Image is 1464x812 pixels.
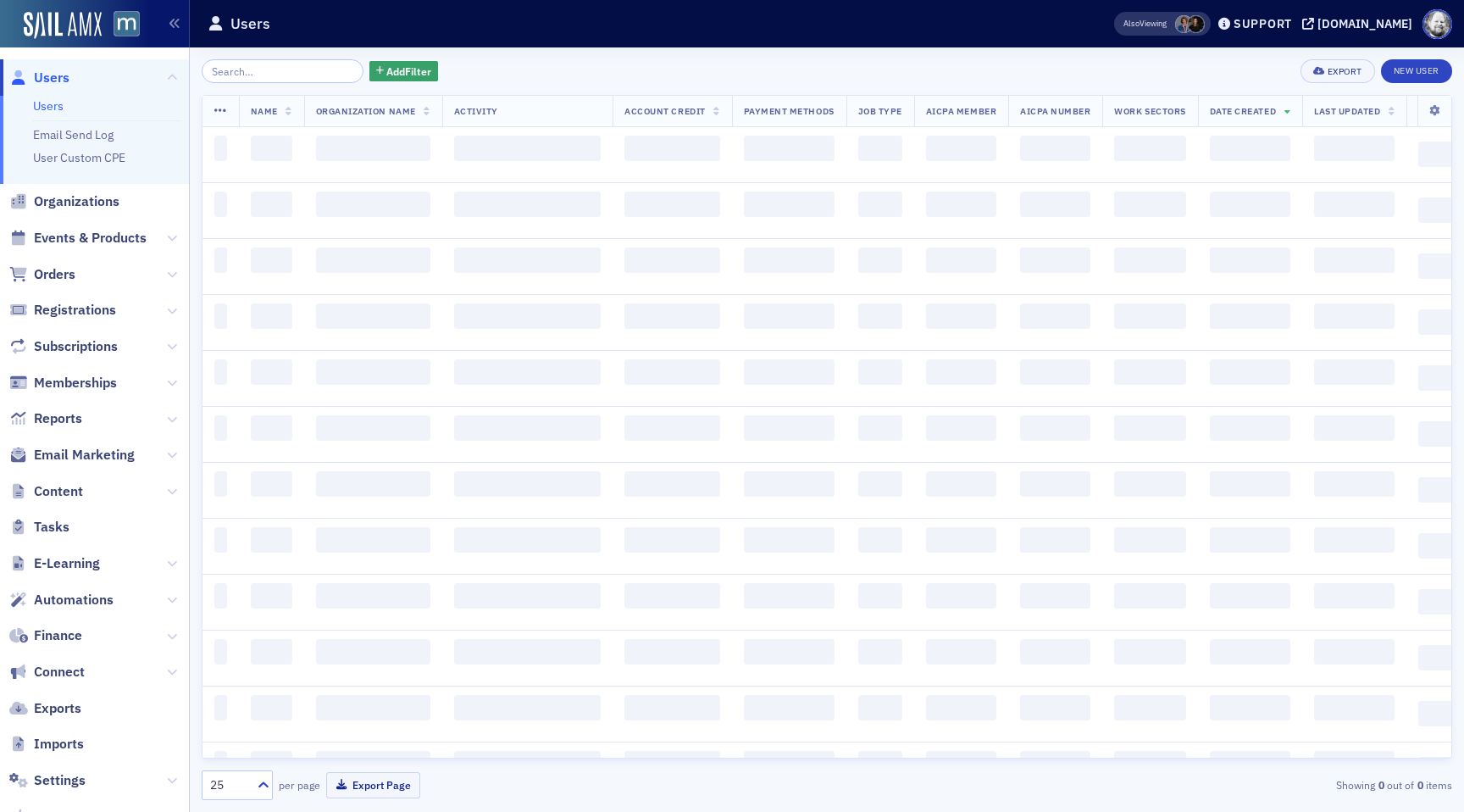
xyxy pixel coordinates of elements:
[1234,16,1292,31] div: Support
[624,751,719,776] span: ‌
[1328,67,1362,76] div: Export
[858,695,902,720] span: ‌
[454,695,602,720] span: ‌
[316,192,430,217] span: ‌
[202,59,363,83] input: Search…
[214,583,227,609] span: ‌
[9,626,82,645] a: Finance
[33,98,64,114] a: Users
[1114,303,1185,329] span: ‌
[858,247,902,273] span: ‌
[34,337,118,356] span: Subscriptions
[251,695,292,720] span: ‌
[251,751,292,776] span: ‌
[9,265,75,284] a: Orders
[1300,59,1374,83] button: Export
[744,303,835,329] span: ‌
[1314,471,1395,497] span: ‌
[1210,192,1290,217] span: ‌
[1114,136,1185,161] span: ‌
[1020,639,1090,665] span: ‌
[858,105,902,117] span: Job Type
[1422,9,1452,39] span: Profile
[1210,695,1290,720] span: ‌
[858,415,902,441] span: ‌
[1210,527,1290,553] span: ‌
[1187,15,1205,33] span: Lauren McDonough
[1114,639,1185,665] span: ‌
[926,105,996,117] span: AICPA Member
[1210,247,1290,273] span: ‌
[1114,247,1185,273] span: ‌
[34,626,82,645] span: Finance
[1123,18,1140,29] div: Also
[214,695,227,720] span: ‌
[454,136,602,161] span: ‌
[214,527,227,553] span: ‌
[744,639,835,665] span: ‌
[316,527,430,553] span: ‌
[34,663,85,681] span: Connect
[858,751,902,776] span: ‌
[214,359,227,385] span: ‌
[279,777,320,793] label: per page
[316,359,430,385] span: ‌
[214,192,227,217] span: ‌
[1314,359,1395,385] span: ‌
[33,127,114,142] a: Email Send Log
[1210,583,1290,609] span: ‌
[624,415,719,441] span: ‌
[34,482,83,501] span: Content
[926,247,996,273] span: ‌
[624,583,719,609] span: ‌
[1123,18,1167,30] span: Viewing
[114,11,140,37] img: SailAMX
[316,303,430,329] span: ‌
[624,639,719,665] span: ‌
[1314,583,1395,609] span: ‌
[1020,527,1090,553] span: ‌
[251,583,292,609] span: ‌
[9,446,135,464] a: Email Marketing
[858,192,902,217] span: ‌
[251,105,278,117] span: Name
[316,136,430,161] span: ‌
[34,771,86,790] span: Settings
[454,105,498,117] span: Activity
[34,229,147,247] span: Events & Products
[926,471,996,497] span: ‌
[34,374,117,392] span: Memberships
[454,359,602,385] span: ‌
[858,639,902,665] span: ‌
[34,735,84,754] span: Imports
[33,150,125,165] a: User Custom CPE
[1375,777,1387,793] strong: 0
[858,471,902,497] span: ‌
[316,105,416,117] span: Organization Name
[9,663,85,681] a: Connect
[624,695,719,720] span: ‌
[1414,777,1426,793] strong: 0
[214,639,227,665] span: ‌
[9,374,117,392] a: Memberships
[1210,303,1290,329] span: ‌
[1314,247,1395,273] span: ‌
[214,751,227,776] span: ‌
[34,192,119,211] span: Organizations
[926,136,996,161] span: ‌
[1314,751,1395,776] span: ‌
[9,518,69,537] a: Tasks
[926,583,996,609] span: ‌
[34,554,100,573] span: E-Learning
[316,751,430,776] span: ‌
[34,301,116,320] span: Registrations
[316,247,430,273] span: ‌
[1114,751,1185,776] span: ‌
[454,192,602,217] span: ‌
[744,583,835,609] span: ‌
[1020,303,1090,329] span: ‌
[251,247,292,273] span: ‌
[454,527,602,553] span: ‌
[1210,639,1290,665] span: ‌
[251,192,292,217] span: ‌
